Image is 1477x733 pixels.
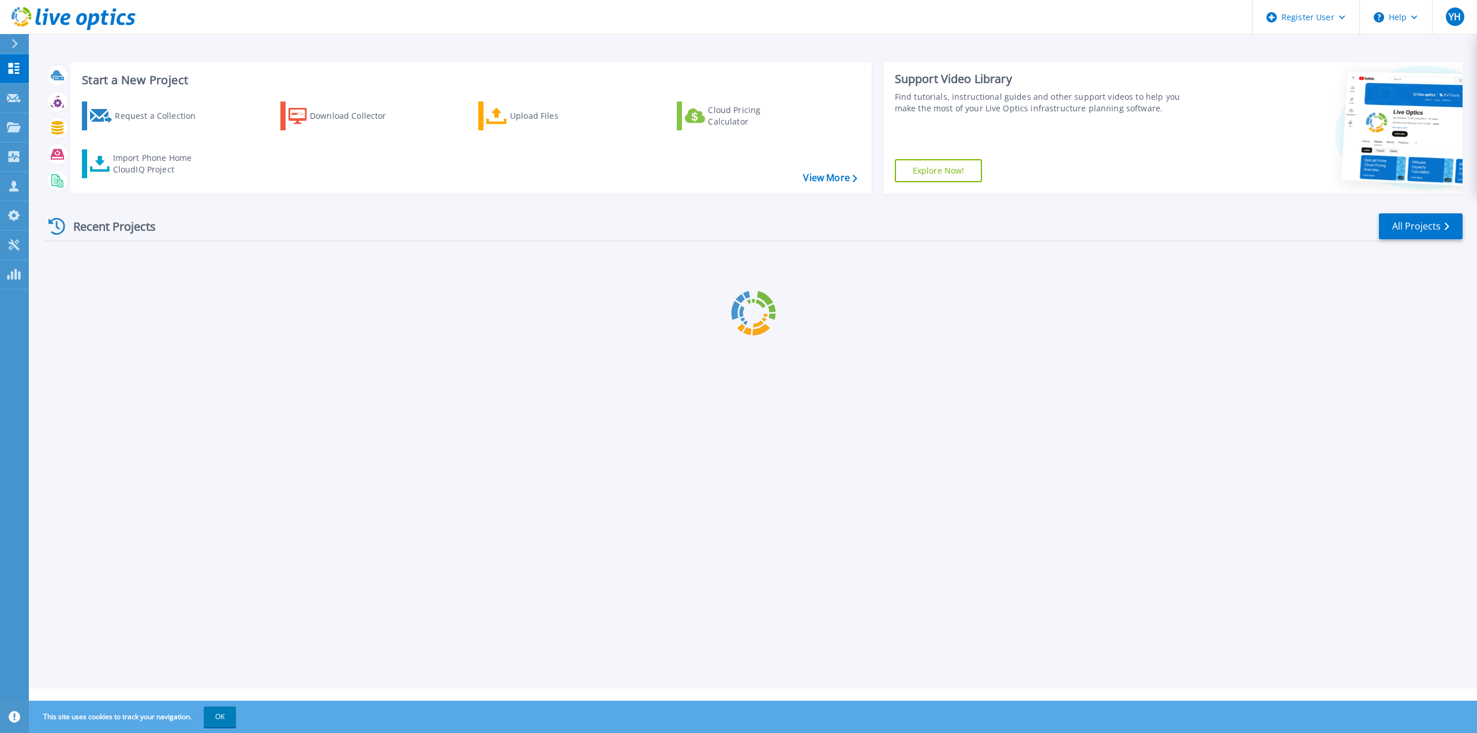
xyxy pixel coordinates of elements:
[82,74,857,87] h3: Start a New Project
[895,72,1194,87] div: Support Video Library
[44,212,171,240] div: Recent Projects
[895,159,983,182] a: Explore Now!
[895,91,1194,114] div: Find tutorials, instructional guides and other support videos to help you make the most of your L...
[280,102,409,130] a: Download Collector
[204,706,236,727] button: OK
[82,102,211,130] a: Request a Collection
[32,706,236,727] span: This site uses cookies to track your navigation.
[677,102,805,130] a: Cloud Pricing Calculator
[115,104,207,127] div: Request a Collection
[478,102,607,130] a: Upload Files
[1379,213,1463,239] a: All Projects
[310,104,402,127] div: Download Collector
[803,172,857,183] a: View More
[113,152,203,175] div: Import Phone Home CloudIQ Project
[708,104,800,127] div: Cloud Pricing Calculator
[1449,12,1461,21] span: YH
[510,104,602,127] div: Upload Files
